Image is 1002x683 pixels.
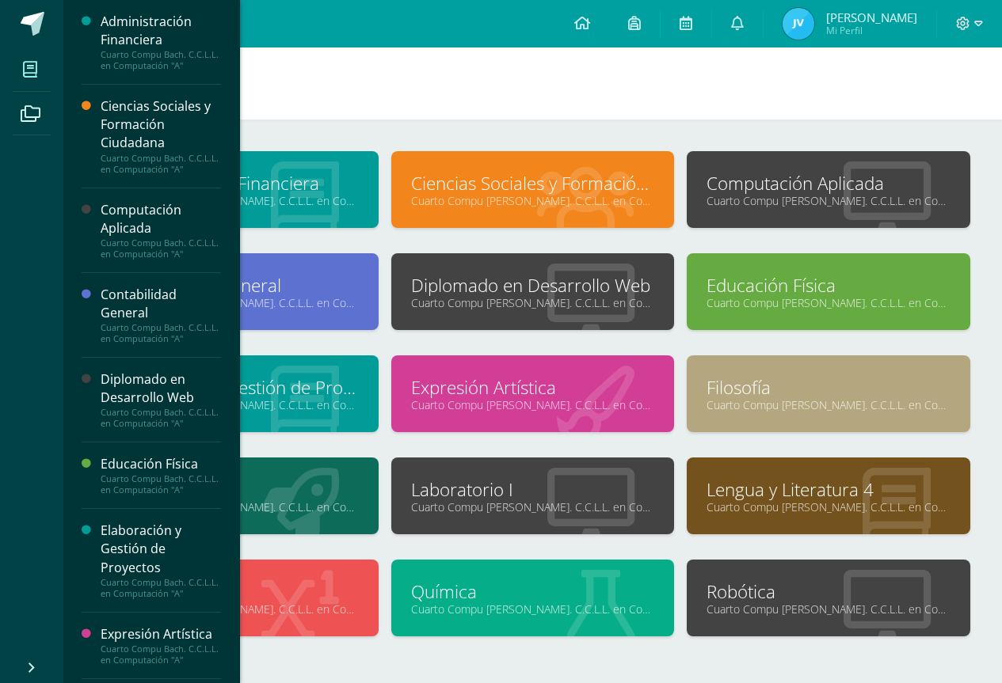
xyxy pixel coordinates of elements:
div: Cuarto Compu Bach. C.C.L.L. en Computación "A" [101,49,221,71]
a: Ciencias Sociales y Formación CiudadanaCuarto Compu Bach. C.C.L.L. en Computación "A" [101,97,221,174]
span: Mi Perfil [826,24,917,37]
a: Computación Aplicada [707,171,951,195]
a: Laboratorio I [411,477,655,502]
a: Cuarto Compu [PERSON_NAME]. C.C.L.L. en Computación "A" [411,397,655,412]
a: Expresión Artística [411,375,655,400]
a: Elaboración y Gestión de ProyectosCuarto Compu Bach. C.C.L.L. en Computación "A" [101,522,221,598]
a: Cuarto Compu [PERSON_NAME]. C.C.L.L. en Computación "A" [707,499,951,514]
div: Diplomado en Desarrollo Web [101,370,221,407]
a: Cuarto Compu [PERSON_NAME]. C.C.L.L. en Computación "A" [411,499,655,514]
div: Elaboración y Gestión de Proyectos [101,522,221,576]
a: Cuarto Compu [PERSON_NAME]. C.C.L.L. en Computación "A" [707,193,951,208]
div: Cuarto Compu Bach. C.C.L.L. en Computación "A" [101,473,221,495]
div: Cuarto Compu Bach. C.C.L.L. en Computación "A" [101,237,221,260]
a: Cuarto Compu [PERSON_NAME]. C.C.L.L. en Computación "A" [411,193,655,208]
img: 0edbb7f1b5ed660522841b85fd4d92f8.png [783,8,814,40]
div: Cuarto Compu Bach. C.C.L.L. en Computación "A" [101,322,221,344]
a: Cuarto Compu [PERSON_NAME]. C.C.L.L. en Computación "A" [411,601,655,617]
a: Ciencias Sociales y Formación Ciudadana [411,171,655,195]
span: [PERSON_NAME] [826,9,917,25]
div: Computación Aplicada [101,201,221,237]
a: Química [411,579,655,604]
a: Diplomado en Desarrollo Web [411,273,655,298]
a: Cuarto Compu [PERSON_NAME]. C.C.L.L. en Computación "A" [411,295,655,310]
div: Cuarto Compu Bach. C.C.L.L. en Computación "A" [101,643,221,666]
a: Robótica [707,579,951,604]
a: Educación Física [707,273,951,298]
div: Expresión Artística [101,625,221,643]
a: Cuarto Compu [PERSON_NAME]. C.C.L.L. en Computación "A" [707,601,951,617]
a: Cuarto Compu [PERSON_NAME]. C.C.L.L. en Computación "A" [707,295,951,310]
a: Educación FísicaCuarto Compu Bach. C.C.L.L. en Computación "A" [101,455,221,495]
a: Cuarto Compu [PERSON_NAME]. C.C.L.L. en Computación "A" [707,397,951,412]
div: Contabilidad General [101,286,221,322]
a: Expresión ArtísticaCuarto Compu Bach. C.C.L.L. en Computación "A" [101,625,221,666]
div: Cuarto Compu Bach. C.C.L.L. en Computación "A" [101,577,221,599]
div: Cuarto Compu Bach. C.C.L.L. en Computación "A" [101,407,221,429]
a: Filosofía [707,375,951,400]
div: Ciencias Sociales y Formación Ciudadana [101,97,221,152]
div: Educación Física [101,455,221,473]
a: Contabilidad GeneralCuarto Compu Bach. C.C.L.L. en Computación "A" [101,286,221,344]
div: Administración Financiera [101,13,221,49]
a: Lengua y Literatura 4 [707,477,951,502]
div: Cuarto Compu Bach. C.C.L.L. en Computación "A" [101,153,221,175]
a: Administración FinancieraCuarto Compu Bach. C.C.L.L. en Computación "A" [101,13,221,71]
a: Diplomado en Desarrollo WebCuarto Compu Bach. C.C.L.L. en Computación "A" [101,370,221,429]
a: Computación AplicadaCuarto Compu Bach. C.C.L.L. en Computación "A" [101,201,221,260]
